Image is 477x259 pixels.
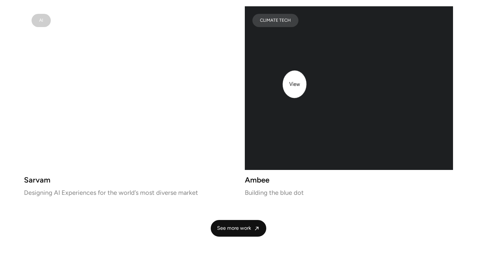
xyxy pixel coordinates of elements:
[245,177,453,183] h3: Ambee
[211,220,266,237] a: See more work
[217,225,251,232] span: See more work
[24,177,232,183] h3: Sarvam
[245,190,453,195] p: Building the blue dot
[24,190,232,195] p: Designing AI Experiences for the world’s most diverse market
[260,19,291,22] div: Climate Tech
[39,19,43,22] div: AI
[245,6,453,195] a: work-card-imageClimate TechAmbeeBuilding the blue dot
[24,6,232,195] a: AISarvamDesigning AI Experiences for the world’s most diverse market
